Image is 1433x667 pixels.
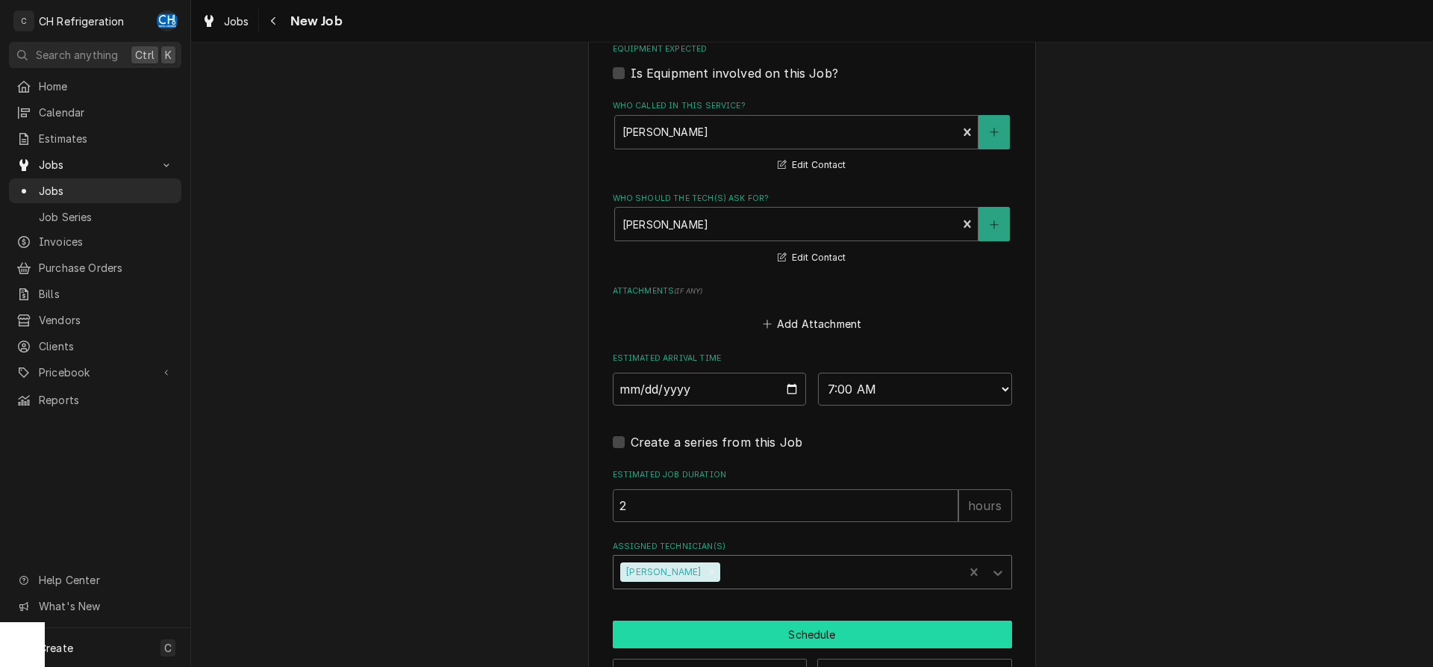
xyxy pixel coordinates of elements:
span: Clients [39,338,174,354]
span: Jobs [39,183,174,199]
label: Equipment Expected [613,43,1012,55]
span: K [165,47,172,63]
select: Time Select [818,373,1012,406]
button: Add Attachment [760,313,864,334]
span: Ctrl [135,47,154,63]
span: Purchase Orders [39,260,174,276]
input: Date [613,373,807,406]
a: Clients [9,334,181,359]
span: Bills [39,286,174,302]
span: C [164,640,172,656]
div: CH [157,10,178,31]
span: Jobs [39,157,152,173]
a: Bills [9,282,181,306]
span: Vendors [39,312,174,328]
a: Go to Pricebook [9,360,181,385]
label: Who should the tech(s) ask for? [613,193,1012,205]
div: Chris Hiraga's Avatar [157,10,178,31]
span: Calendar [39,105,174,120]
a: Reports [9,388,181,412]
span: Help Center [39,572,172,588]
div: C [13,10,34,31]
label: Attachments [613,285,1012,297]
button: Schedule [613,621,1012,648]
span: Jobs [224,13,249,29]
div: Button Group Row [613,621,1012,648]
div: Equipment Expected [613,43,1012,81]
a: Go to Help Center [9,568,181,592]
a: Jobs [9,179,181,203]
div: [PERSON_NAME] [620,562,704,582]
label: Assigned Technician(s) [613,541,1012,553]
svg: Create New Contact [990,220,999,230]
div: Attachments [613,285,1012,335]
div: Who should the tech(s) ask for? [613,193,1012,267]
button: Navigate back [262,9,286,33]
label: Estimated Arrival Time [613,353,1012,364]
button: Edit Contact [775,156,848,175]
div: Estimated Job Duration [613,469,1012,522]
button: Search anythingCtrlK [9,42,181,68]
a: Go to What's New [9,594,181,618]
span: Home [39,78,174,94]
svg: Create New Contact [990,127,999,137]
button: Create New Contact [978,207,1010,241]
button: Create New Contact [978,115,1010,149]
a: Estimates [9,126,181,151]
label: Estimated Job Duration [613,469,1012,481]
span: Invoices [39,234,174,249]
a: Purchase Orders [9,255,181,280]
span: New Job [286,11,343,31]
div: Estimated Arrival Time [613,353,1012,406]
span: Reports [39,392,174,408]
a: Jobs [196,9,255,34]
span: Pricebook [39,364,152,380]
span: What's New [39,598,172,614]
a: Home [9,74,181,99]
span: ( if any ) [674,287,702,295]
div: CH Refrigeration [39,13,125,29]
button: Edit Contact [775,249,848,267]
a: Job Series [9,205,181,229]
div: Assigned Technician(s) [613,541,1012,589]
div: Who called in this service? [613,100,1012,174]
span: Estimates [39,131,174,146]
a: Calendar [9,100,181,125]
div: Remove Fred Gonzalez [704,562,720,582]
span: Search anything [36,47,118,63]
a: Invoices [9,229,181,254]
a: Go to Jobs [9,152,181,177]
label: Is Equipment involved on this Job? [631,64,838,82]
label: Who called in this service? [613,100,1012,112]
div: hours [958,489,1012,522]
span: Create [39,642,73,654]
a: Vendors [9,308,181,332]
label: Create a series from this Job [631,433,803,451]
span: Job Series [39,209,174,225]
